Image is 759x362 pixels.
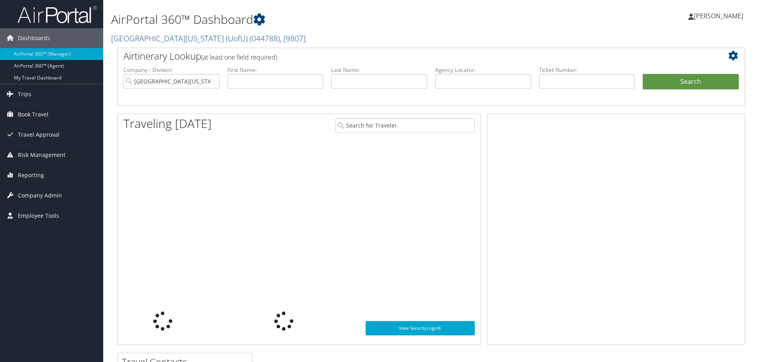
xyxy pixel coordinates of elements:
span: Company Admin [18,186,62,205]
span: Dashboards [18,28,50,48]
label: First Name: [227,66,324,74]
span: (at least one field required) [201,53,277,62]
span: Risk Management [18,145,65,165]
span: , [ 9807 ] [280,33,306,44]
a: [GEOGRAPHIC_DATA][US_STATE] (UofU) [111,33,306,44]
h1: Traveling [DATE] [123,115,212,132]
label: Agency Locator: [435,66,531,74]
h1: AirPortal 360™ Dashboard [111,11,538,28]
input: Search for Traveler [335,118,475,133]
button: Search [643,74,739,90]
label: Company - Division: [123,66,220,74]
span: [PERSON_NAME] [694,12,743,20]
span: Book Travel [18,105,48,124]
label: Last Name: [331,66,427,74]
a: [PERSON_NAME] [688,4,751,28]
span: ( 044788 ) [250,33,280,44]
a: View SecurityLogic® [366,321,475,335]
img: airportal-logo.png [17,5,97,24]
h2: Airtinerary Lookup [123,49,686,63]
span: Reporting [18,165,44,185]
span: Travel Approval [18,125,60,145]
span: Employee Tools [18,206,59,226]
span: Trips [18,84,31,104]
label: Ticket Number: [539,66,635,74]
